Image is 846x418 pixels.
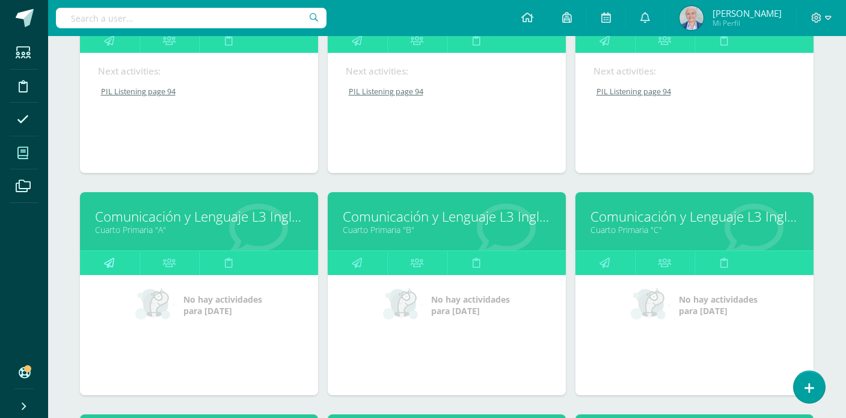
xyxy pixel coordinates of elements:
div: Next activities: [98,65,300,77]
a: Cuarto Primaria "B" [343,224,551,235]
img: no_activities_small.png [631,287,670,323]
a: Comunicación y Lenguaje L3 Inglés [343,207,551,226]
img: no_activities_small.png [383,287,423,323]
input: Search a user… [56,8,326,28]
div: Next activities: [346,65,548,77]
span: [PERSON_NAME] [713,7,782,19]
span: No hay actividades para [DATE] [679,294,758,317]
span: No hay actividades para [DATE] [431,294,510,317]
a: PIL Listening page 94 [346,86,549,97]
a: Comunicación y Lenguaje L3 Inglés [590,207,798,226]
a: Cuarto Primaria "C" [590,224,798,235]
a: PIL Listening page 94 [98,86,301,97]
img: 7f9121963eb843c30c7fd736a29cc10b.png [679,6,703,30]
span: No hay actividades para [DATE] [183,294,262,317]
img: no_activities_small.png [135,287,175,323]
a: Comunicación y Lenguaje L3 Inglés [95,207,303,226]
div: Next activities: [593,65,795,77]
a: PIL Listening page 94 [593,86,797,97]
span: Mi Perfil [713,18,782,28]
a: Cuarto Primaria "A" [95,224,303,235]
